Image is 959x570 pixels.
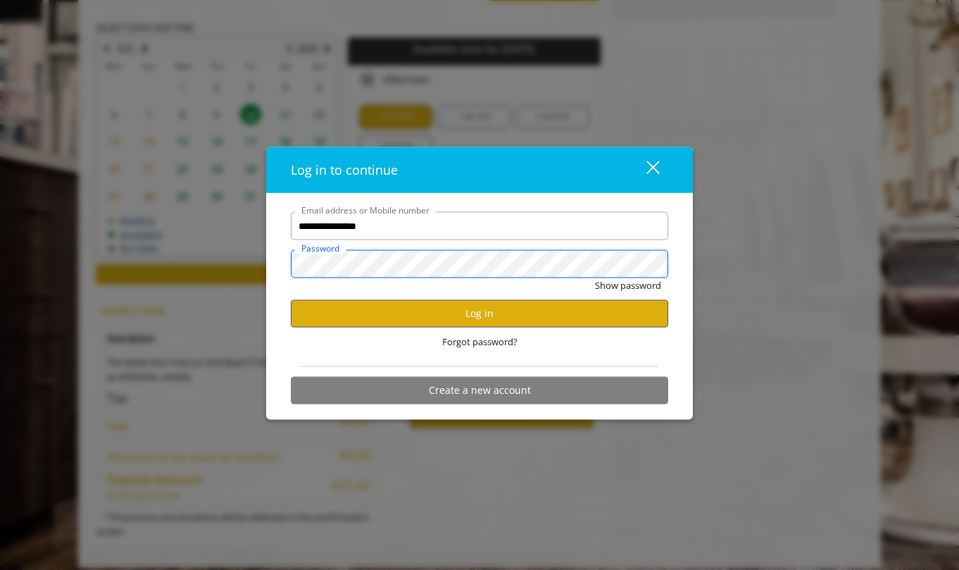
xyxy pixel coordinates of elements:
[595,278,661,293] button: Show password
[620,155,668,184] button: close dialog
[294,242,346,255] label: Password
[630,159,658,180] div: close dialog
[291,299,668,327] button: Log in
[291,161,398,178] span: Log in to continue
[291,250,668,278] input: Password
[294,204,437,217] label: Email address or Mobile number
[442,335,518,349] span: Forgot password?
[291,376,668,404] button: Create a new account
[291,212,668,240] input: Email address or Mobile number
